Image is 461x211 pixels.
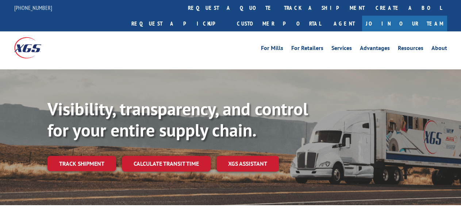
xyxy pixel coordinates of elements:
[431,45,447,53] a: About
[14,4,52,11] a: [PHONE_NUMBER]
[47,97,308,141] b: Visibility, transparency, and control for your entire supply chain.
[47,156,116,171] a: Track shipment
[398,45,423,53] a: Resources
[360,45,390,53] a: Advantages
[362,16,447,31] a: Join Our Team
[291,45,323,53] a: For Retailers
[126,16,231,31] a: Request a pickup
[331,45,352,53] a: Services
[122,156,211,172] a: Calculate transit time
[261,45,283,53] a: For Mills
[231,16,326,31] a: Customer Portal
[216,156,279,172] a: XGS ASSISTANT
[326,16,362,31] a: Agent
